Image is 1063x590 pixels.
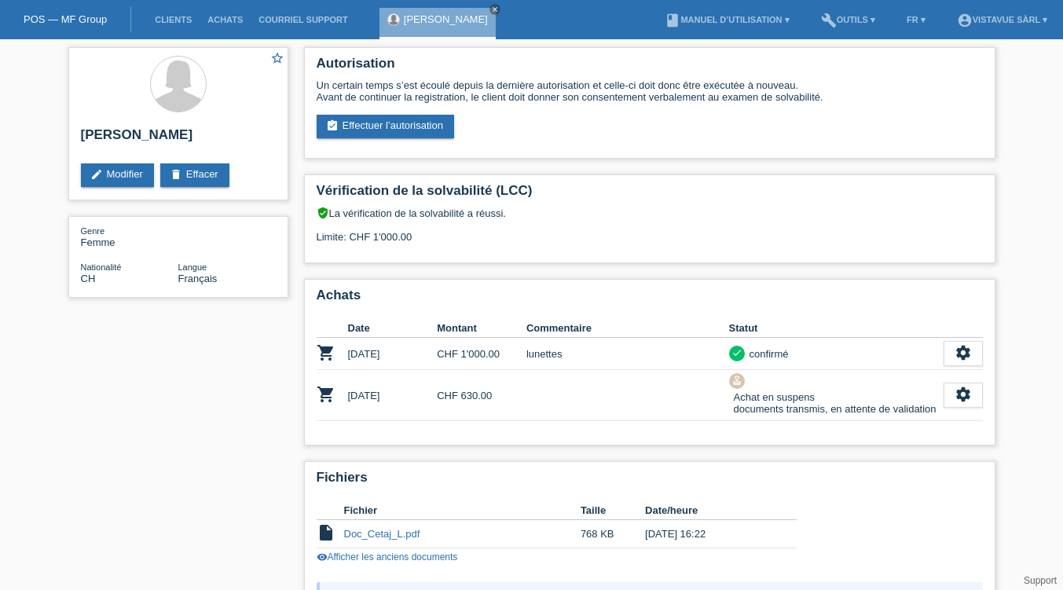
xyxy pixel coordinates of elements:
[404,13,488,25] a: [PERSON_NAME]
[317,56,983,79] h2: Autorisation
[437,319,526,338] th: Montant
[24,13,107,25] a: POS — MF Group
[949,15,1055,24] a: account_circleVistavue Sàrl ▾
[317,115,454,138] a: assignment_turned_inEffectuer l’autorisation
[729,319,944,338] th: Statut
[317,207,983,255] div: La vérification de la solvabilité a réussi. Limite: CHF 1'000.00
[581,520,645,548] td: 768 KB
[178,273,218,284] span: Français
[81,127,276,151] h2: [PERSON_NAME]
[90,168,103,181] i: edit
[581,501,645,520] th: Taille
[491,5,499,13] i: close
[489,4,500,15] a: close
[821,13,837,28] i: build
[178,262,207,272] span: Langue
[955,386,972,403] i: settings
[645,501,774,520] th: Date/heure
[526,319,729,338] th: Commentaire
[731,347,742,358] i: check
[957,13,973,28] i: account_circle
[200,15,251,24] a: Achats
[317,79,983,103] div: Un certain temps s’est écoulé depuis la dernière autorisation et celle-ci doit donc être exécutée...
[437,370,526,421] td: CHF 630.00
[348,338,438,370] td: [DATE]
[657,15,797,24] a: bookManuel d’utilisation ▾
[745,346,789,362] div: confirmé
[317,385,335,404] i: POSP00025457
[526,338,729,370] td: lunettes
[645,520,774,548] td: [DATE] 16:22
[317,523,335,542] i: insert_drive_file
[899,15,933,24] a: FR ▾
[1024,575,1057,586] a: Support
[170,168,182,181] i: delete
[81,226,105,236] span: Genre
[160,163,229,187] a: deleteEffacer
[317,470,983,493] h2: Fichiers
[147,15,200,24] a: Clients
[270,51,284,68] a: star_border
[813,15,883,24] a: buildOutils ▾
[344,501,581,520] th: Fichier
[729,389,937,417] div: Achat en suspens documents transmis, en attente de validation
[665,13,680,28] i: book
[317,207,329,219] i: verified_user
[344,528,420,540] a: Doc_Cetaj_L.pdf
[317,288,983,311] h2: Achats
[326,119,339,132] i: assignment_turned_in
[317,343,335,362] i: POSP00016074
[317,552,458,563] a: visibilityAfficher les anciens documents
[955,344,972,361] i: settings
[270,51,284,65] i: star_border
[81,273,96,284] span: Suisse
[731,375,742,386] i: approval
[348,319,438,338] th: Date
[81,163,154,187] a: editModifier
[81,225,178,248] div: Femme
[81,262,122,272] span: Nationalité
[437,338,526,370] td: CHF 1'000.00
[317,552,328,563] i: visibility
[251,15,355,24] a: Courriel Support
[317,183,983,207] h2: Vérification de la solvabilité (LCC)
[348,370,438,421] td: [DATE]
